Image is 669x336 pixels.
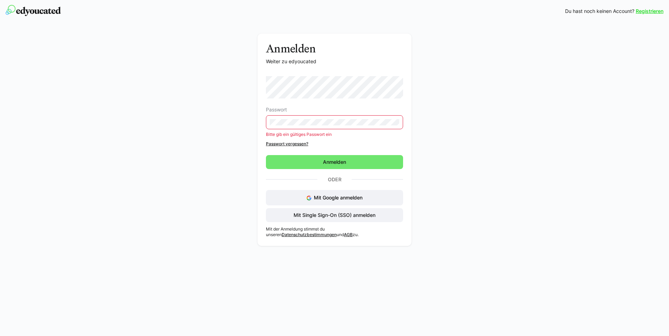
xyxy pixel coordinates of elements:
a: AGB [344,232,353,237]
h3: Anmelden [266,42,403,55]
span: Du hast noch keinen Account? [565,8,634,15]
span: Anmelden [322,159,347,166]
span: Mit Single Sign-On (SSO) anmelden [293,212,376,219]
p: Oder [317,175,352,184]
span: Mit Google anmelden [314,195,362,200]
a: Datenschutzbestimmungen [282,232,337,237]
button: Mit Google anmelden [266,190,403,205]
span: Passwort [266,107,287,112]
p: Mit der Anmeldung stimmst du unseren und zu. [266,226,403,238]
button: Mit Single Sign-On (SSO) anmelden [266,208,403,222]
span: Bitte gib ein gültiges Passwort ein [266,132,332,137]
p: Weiter zu edyoucated [266,58,403,65]
button: Anmelden [266,155,403,169]
img: edyoucated [6,5,61,16]
a: Passwort vergessen? [266,141,403,147]
a: Registrieren [636,8,663,15]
